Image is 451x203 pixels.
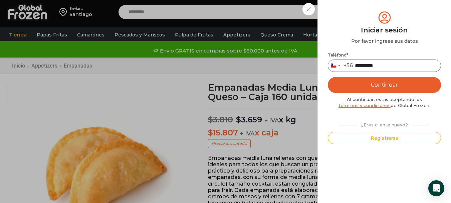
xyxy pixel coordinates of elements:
label: Teléfono [328,53,441,58]
div: +56 [344,62,353,69]
img: tabler-icon-user-circle.svg [377,10,392,25]
div: Por favor ingrese sus datos [328,38,441,44]
div: Iniciar sesión [328,25,441,35]
div: Al continuar, estas aceptando los de Global Frozen. [328,96,441,109]
div: ¿Eres cliente nuevo? [336,119,432,128]
button: Selected country [328,60,353,72]
a: términos y condiciones [339,103,391,108]
button: Continuar [328,77,441,93]
div: Open Intercom Messenger [428,180,444,196]
button: Registrarse [328,132,441,144]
